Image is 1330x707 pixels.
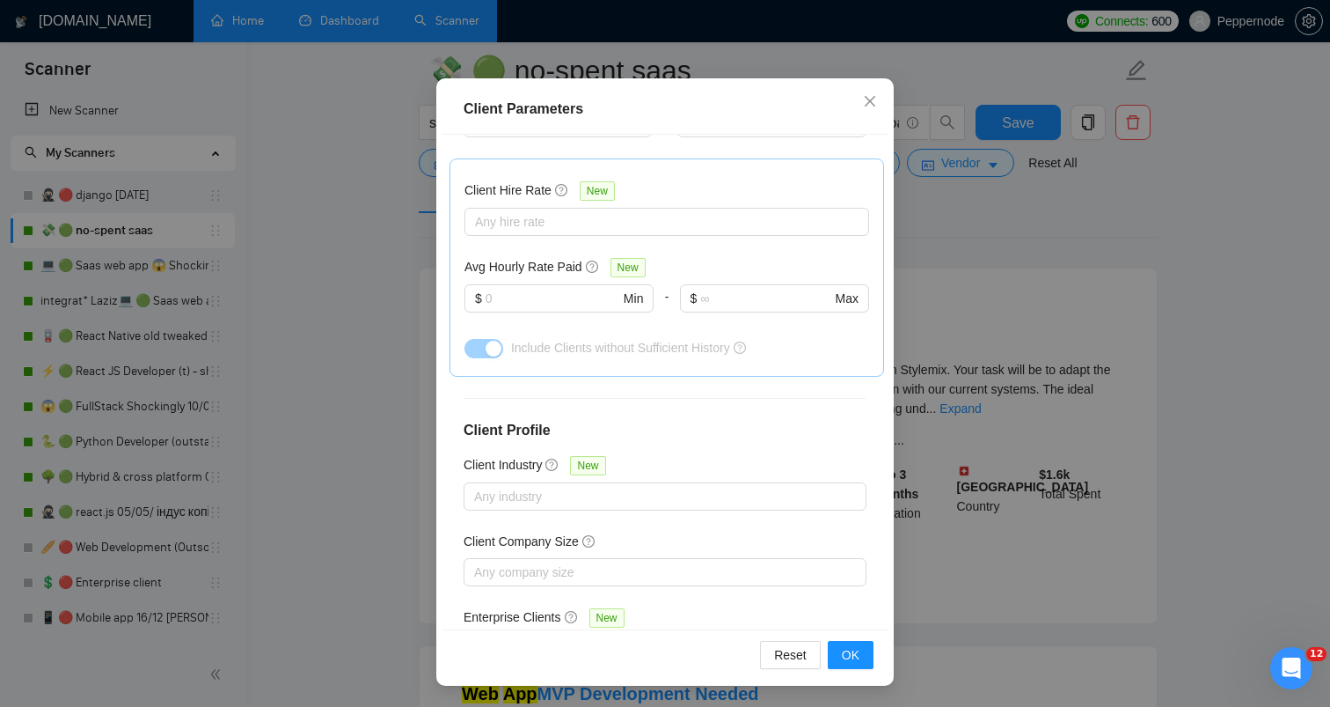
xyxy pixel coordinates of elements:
span: New [589,608,625,628]
span: question-circle [555,183,569,197]
span: question-circle [586,260,600,274]
span: question-circle [582,534,596,549]
span: Include Clients without Sufficient History [511,341,730,355]
div: - [652,109,677,158]
span: 12 [1306,647,1326,661]
h5: Client Hire Rate [464,180,552,200]
div: Client Parameters [464,99,866,120]
button: OK [828,641,873,669]
h5: Enterprise Clients [464,608,561,627]
span: question-circle [545,458,559,472]
button: Close [846,78,894,126]
span: Min [624,289,644,308]
span: close [863,94,877,108]
span: question-circle [734,342,746,354]
h5: Avg Hourly Rate Paid [464,257,582,276]
input: 0 [486,289,620,308]
button: Reset [760,641,821,669]
h5: Client Company Size [464,532,579,551]
span: question-circle [565,610,579,624]
iframe: Intercom live chat [1270,647,1312,689]
span: New [610,258,646,277]
span: New [580,181,615,201]
span: Max [836,289,859,308]
span: $ [475,289,482,308]
h5: Client Industry [464,455,542,475]
span: $ [691,289,698,308]
span: New [570,456,605,475]
span: OK [842,645,859,665]
h4: Client Profile [464,420,866,441]
div: - [654,284,679,334]
span: Reset [774,645,807,665]
input: ∞ [700,289,831,308]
